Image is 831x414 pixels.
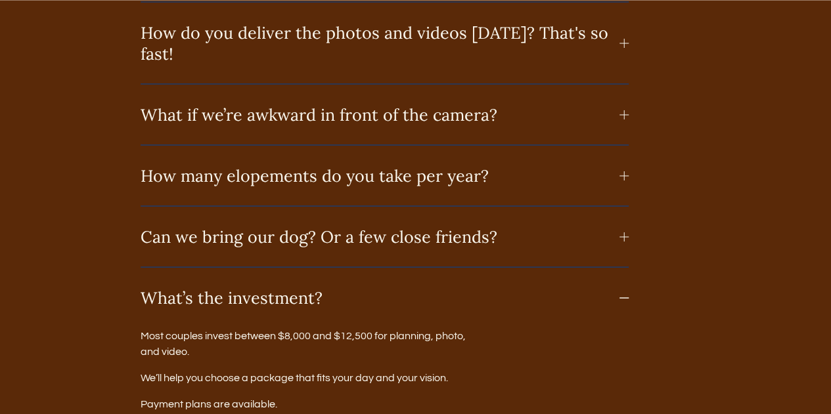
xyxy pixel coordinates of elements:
span: How many elopements do you take per year? [141,165,620,186]
span: Can we bring our dog? Or a few close friends? [141,226,620,247]
span: What if we’re awkward in front of the camera? [141,104,620,125]
p: Most couples invest between $8,000 and $12,500 for planning, photo, and video. [141,327,482,359]
button: How many elopements do you take per year? [141,145,629,205]
p: Payment plans are available. [141,396,482,411]
button: Can we bring our dog? Or a few close friends? [141,206,629,266]
button: What if we’re awkward in front of the camera? [141,84,629,144]
span: What’s the investment? [141,287,620,308]
button: How do you deliver the photos and videos [DATE]? That's so fast! [141,2,629,83]
p: We’ll help you choose a package that fits your day and your vision. [141,369,482,385]
button: What’s the investment? [141,267,629,327]
span: How do you deliver the photos and videos [DATE]? That's so fast! [141,22,620,64]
